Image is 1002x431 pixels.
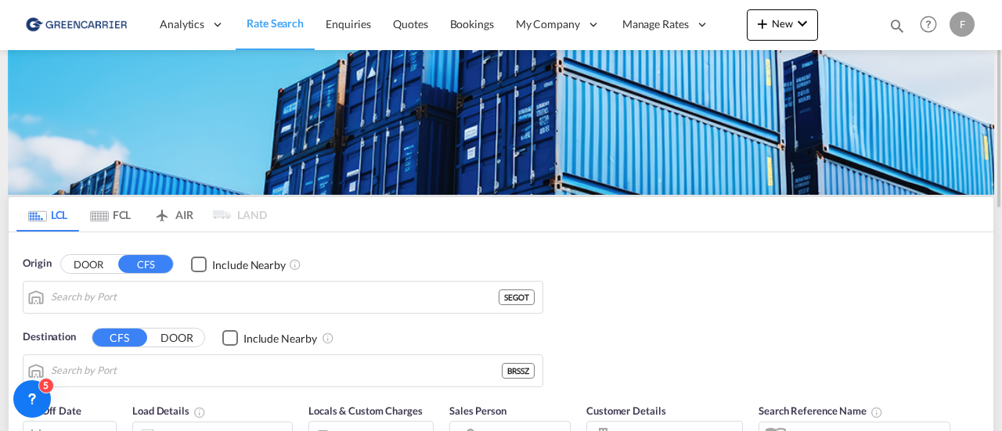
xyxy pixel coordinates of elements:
[502,363,535,379] div: BRSSZ
[499,289,535,305] div: SEGOT
[23,256,51,271] span: Origin
[23,329,76,345] span: Destination
[150,329,204,347] button: DOOR
[753,14,772,33] md-icon: icon-plus 400-fg
[759,404,883,417] span: Search Reference Name
[8,50,994,195] img: GreenCarrierFCL_LCL.png
[450,17,494,31] span: Bookings
[23,355,542,386] md-input-container: Santos, BRSSZ
[289,258,301,271] md-icon: Unchecked: Ignores neighbouring ports when fetching rates.Checked : Includes neighbouring ports w...
[747,9,818,41] button: icon-plus 400-fgNewicon-chevron-down
[191,256,286,272] md-checkbox: Checkbox No Ink
[449,404,506,417] span: Sales Person
[118,255,173,273] button: CFS
[308,404,423,417] span: Locals & Custom Charges
[16,197,79,232] md-tab-item: LCL
[23,7,129,42] img: 609dfd708afe11efa14177256b0082fb.png
[193,406,206,418] md-icon: Chargeable Weight
[950,12,975,37] div: F
[247,16,304,30] span: Rate Search
[393,17,427,31] span: Quotes
[23,404,81,417] span: Cut Off Date
[79,197,142,232] md-tab-item: FCL
[870,406,883,418] md-icon: Your search will be saved by the below given name
[516,16,580,32] span: My Company
[160,16,204,32] span: Analytics
[793,14,812,33] md-icon: icon-chevron-down
[622,16,689,32] span: Manage Rates
[586,404,665,417] span: Customer Details
[243,331,317,347] div: Include Nearby
[888,17,906,34] md-icon: icon-magnify
[888,17,906,41] div: icon-magnify
[915,11,950,39] div: Help
[212,257,286,273] div: Include Nearby
[222,329,317,346] md-checkbox: Checkbox No Ink
[915,11,942,38] span: Help
[61,255,116,273] button: DOOR
[326,17,371,31] span: Enquiries
[753,17,812,30] span: New
[23,282,542,313] md-input-container: Gothenburg (Goteborg), SEGOT
[51,286,499,309] input: Search by Port
[51,359,502,383] input: Search by Port
[132,404,206,417] span: Load Details
[322,332,334,344] md-icon: Unchecked: Ignores neighbouring ports when fetching rates.Checked : Includes neighbouring ports w...
[153,206,171,217] md-icon: icon-airplane
[16,197,267,232] md-pagination-wrapper: Use the left and right arrow keys to navigate between tabs
[92,329,147,347] button: CFS
[142,197,204,232] md-tab-item: AIR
